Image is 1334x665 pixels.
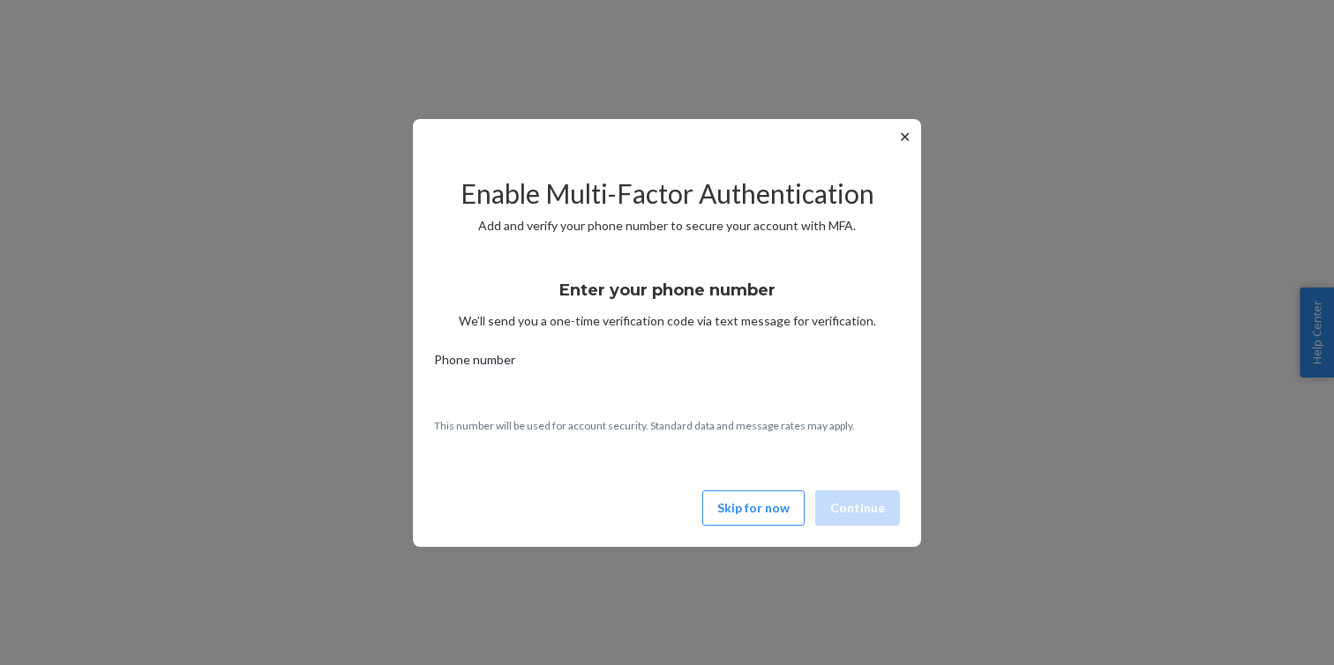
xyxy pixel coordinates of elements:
[434,179,900,208] h2: Enable Multi-Factor Authentication
[702,490,805,526] button: Skip for now
[434,265,900,330] div: We’ll send you a one-time verification code via text message for verification.
[434,217,900,235] p: Add and verify your phone number to secure your account with MFA.
[434,418,900,433] p: This number will be used for account security. Standard data and message rates may apply.
[815,490,900,526] button: Continue
[896,126,914,147] button: ✕
[559,279,776,302] h3: Enter your phone number
[434,351,515,376] span: Phone number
